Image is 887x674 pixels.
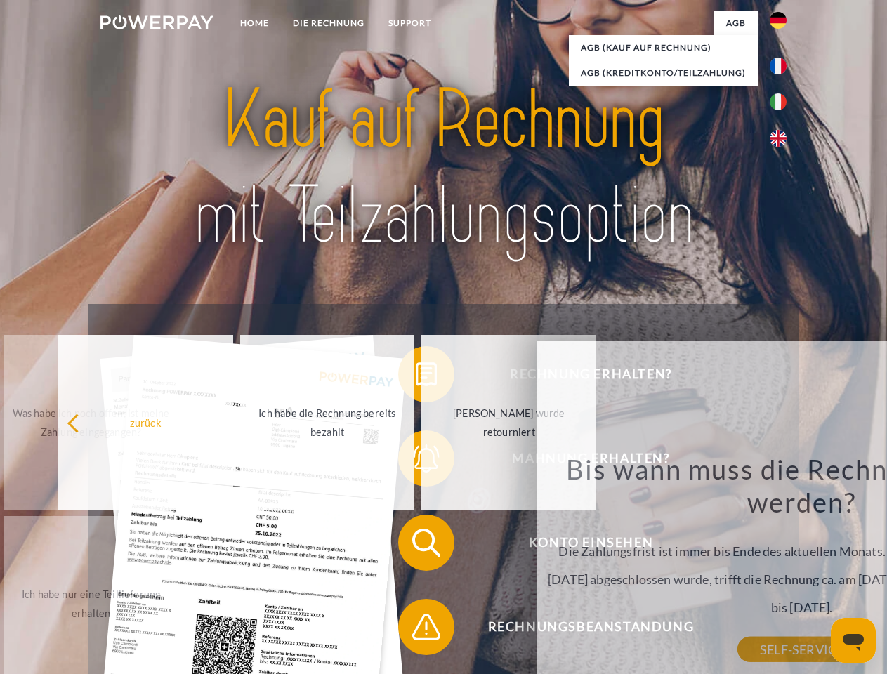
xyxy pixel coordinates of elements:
[569,60,758,86] a: AGB (Kreditkonto/Teilzahlung)
[569,35,758,60] a: AGB (Kauf auf Rechnung)
[100,15,213,29] img: logo-powerpay-white.svg
[134,67,753,269] img: title-powerpay_de.svg
[4,335,178,510] a: Was habe ich noch offen, ist meine Zahlung eingegangen?
[228,11,281,36] a: Home
[376,11,443,36] a: SUPPORT
[249,404,407,442] div: Ich habe die Rechnung bereits bezahlt
[67,413,225,432] div: zurück
[770,58,787,74] img: fr
[12,585,170,623] div: Ich habe nur eine Teillieferung erhalten
[770,12,787,29] img: de
[770,93,787,110] img: it
[409,609,444,645] img: qb_warning.svg
[770,130,787,147] img: en
[737,637,866,662] a: SELF-SERVICE
[281,11,376,36] a: DIE RECHNUNG
[714,11,758,36] a: agb
[398,599,763,655] button: Rechnungsbeanstandung
[430,404,588,442] div: [PERSON_NAME] wurde retourniert
[831,618,876,663] iframe: Schaltfläche zum Öffnen des Messaging-Fensters
[398,515,763,571] button: Konto einsehen
[12,404,170,442] div: Was habe ich noch offen, ist meine Zahlung eingegangen?
[409,525,444,560] img: qb_search.svg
